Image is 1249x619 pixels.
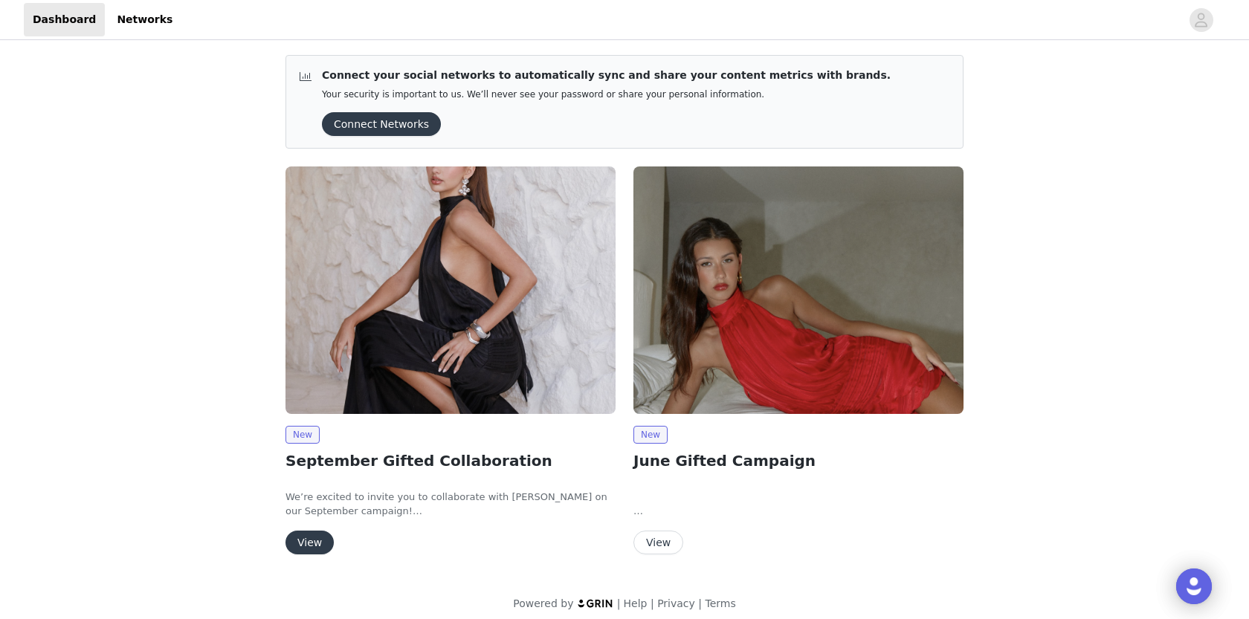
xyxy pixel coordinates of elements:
a: View [285,537,334,548]
div: avatar [1194,8,1208,32]
a: Terms [705,597,735,609]
img: Peppermayo AUS [633,166,964,414]
h2: September Gifted Collaboration [285,450,616,472]
a: Networks [108,3,181,36]
img: Peppermayo EU [285,166,616,414]
img: logo [577,598,614,608]
span: New [633,426,668,444]
a: View [633,537,683,548]
button: View [633,531,683,554]
p: Connect your social networks to automatically sync and share your content metrics with brands. [322,68,891,83]
span: | [651,597,654,609]
span: Powered by [513,597,573,609]
div: Open Intercom Messenger [1176,568,1212,604]
button: View [285,531,334,554]
span: | [617,597,621,609]
button: Connect Networks [322,112,441,136]
span: New [285,426,320,444]
a: Help [624,597,648,609]
a: Dashboard [24,3,105,36]
a: Privacy [657,597,695,609]
p: Your security is important to us. We’ll never see your password or share your personal information. [322,89,891,100]
span: | [698,597,702,609]
h2: June Gifted Campaign [633,450,964,472]
p: We’re excited to invite you to collaborate with [PERSON_NAME] on our September campaign! [285,490,616,519]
